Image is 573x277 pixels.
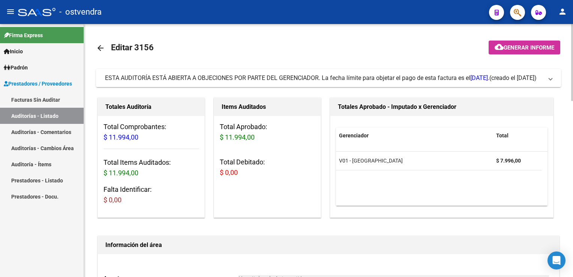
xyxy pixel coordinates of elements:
[4,31,43,39] span: Firma Express
[338,101,546,113] h1: Totales Aprobado - Imputado x Gerenciador
[493,128,542,144] datatable-header-cell: Total
[105,74,489,81] span: ESTA AUDITORÍA ESTÁ ABIERTA A OBJECIONES POR PARTE DEL GERENCIADOR. La fecha límite para objetar ...
[6,7,15,16] mat-icon: menu
[496,132,508,138] span: Total
[105,239,552,251] h1: Información del área
[222,101,313,113] h1: Items Auditados
[103,184,199,205] h3: Falta Identificar:
[220,157,315,178] h3: Total Debitado:
[59,4,102,20] span: - ostvendra
[547,251,565,269] div: Open Intercom Messenger
[96,44,105,53] mat-icon: arrow_back
[470,74,489,81] span: [DATE].
[489,74,537,82] span: (creado el [DATE])
[504,44,554,51] span: Generar informe
[489,41,560,54] button: Generar informe
[4,80,72,88] span: Prestadores / Proveedores
[495,42,504,51] mat-icon: cloud_download
[111,43,154,52] span: Editar 3156
[220,122,315,143] h3: Total Aprobado:
[220,133,255,141] span: $ 11.994,00
[339,132,369,138] span: Gerenciador
[4,47,23,56] span: Inicio
[4,63,28,72] span: Padrón
[558,7,567,16] mat-icon: person
[105,101,197,113] h1: Totales Auditoría
[103,122,199,143] h3: Total Comprobantes:
[96,69,561,87] mat-expansion-panel-header: ESTA AUDITORÍA ESTÁ ABIERTA A OBJECIONES POR PARTE DEL GERENCIADOR. La fecha límite para objetar ...
[220,169,238,176] span: $ 0,00
[103,196,121,204] span: $ 0,00
[103,133,138,141] span: $ 11.994,00
[339,158,403,164] span: V01 - [GEOGRAPHIC_DATA]
[336,128,493,144] datatable-header-cell: Gerenciador
[103,169,138,177] span: $ 11.994,00
[496,158,521,164] strong: $ 7.996,00
[103,157,199,178] h3: Total Items Auditados:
